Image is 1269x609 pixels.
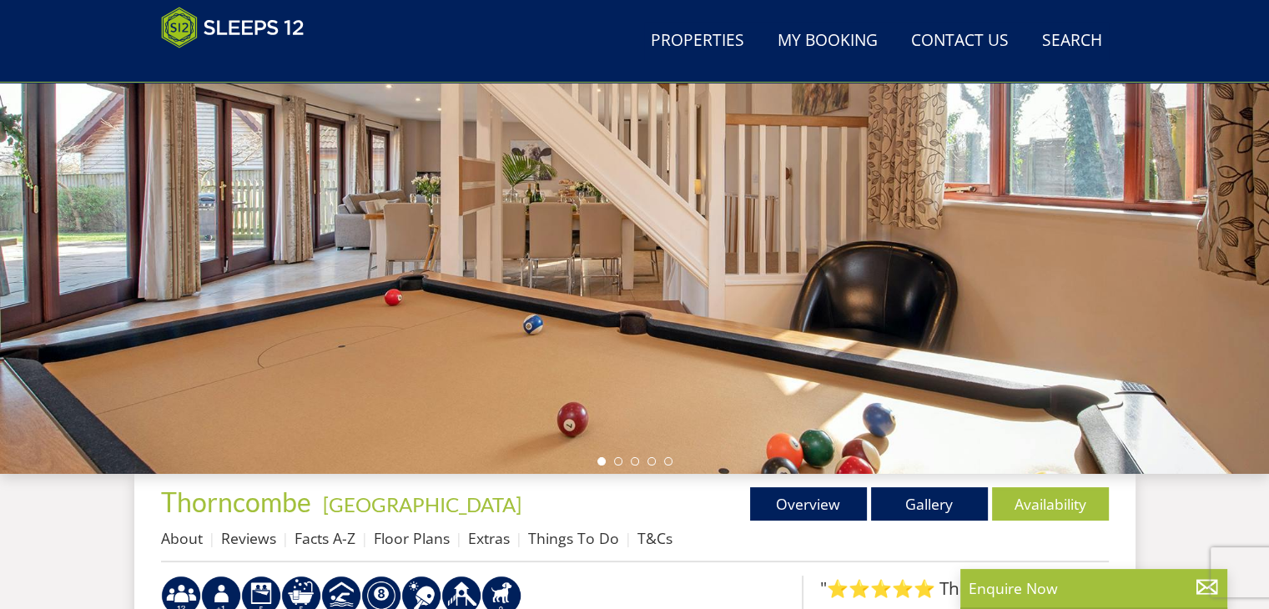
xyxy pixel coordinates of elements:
[161,486,316,518] a: Thorncombe
[153,58,328,73] iframe: Customer reviews powered by Trustpilot
[221,528,276,548] a: Reviews
[374,528,450,548] a: Floor Plans
[644,23,751,60] a: Properties
[969,577,1219,599] p: Enquire Now
[161,7,305,48] img: Sleeps 12
[637,528,672,548] a: T&Cs
[992,487,1109,521] a: Availability
[528,528,619,548] a: Things To Do
[295,528,355,548] a: Facts A-Z
[161,528,203,548] a: About
[904,23,1015,60] a: Contact Us
[161,486,311,518] span: Thorncombe
[771,23,884,60] a: My Booking
[750,487,867,521] a: Overview
[323,492,521,516] a: [GEOGRAPHIC_DATA]
[468,528,510,548] a: Extras
[316,492,521,516] span: -
[871,487,988,521] a: Gallery
[1035,23,1109,60] a: Search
